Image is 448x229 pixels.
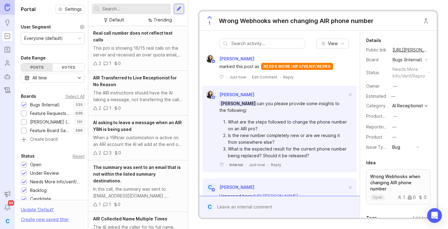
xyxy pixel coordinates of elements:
[219,101,257,106] span: [PERSON_NAME]
[366,144,389,150] label: Issue Type
[412,215,431,221] div: Add tags
[21,216,69,223] div: Create new saved filter
[32,74,47,81] div: All time
[2,216,13,227] button: C
[418,195,427,200] div: 0
[30,187,47,194] div: Backlog
[75,102,83,107] p: 335
[219,193,347,200] div: Happened here:
[2,44,13,55] a: Roadmaps
[30,170,59,177] div: Under Review
[30,110,70,117] div: Feature Requests (Internal)
[203,91,254,99] a: Ysabelle Eugenio[PERSON_NAME]
[154,17,172,23] div: Trending
[366,47,388,53] div: Public link
[392,124,397,130] div: —
[30,101,60,108] div: Bugs (Internal)
[328,40,338,47] span: View
[93,75,177,87] span: AIR Transferred to Live Receptionist for No Reason
[219,55,254,62] span: [PERSON_NAME]
[219,185,254,190] span: [PERSON_NAME]
[2,58,13,69] a: Users
[2,71,13,82] a: Autopilot
[366,170,431,204] a: Wrong Webhooks when changing AIR phone numberopen100
[366,214,377,222] div: Tags
[392,134,397,140] div: —
[373,195,382,200] p: open
[366,134,382,139] label: Product
[206,55,214,63] img: Ysabelle Eugenio
[2,85,13,96] a: Changelog
[118,105,121,112] div: 0
[391,46,431,54] a: [URL][PERSON_NAME]
[366,159,376,166] div: Idea
[75,128,83,133] p: 596
[30,196,51,202] div: Candidate
[21,93,36,100] div: Boards
[21,152,35,160] div: Status
[66,95,85,98] div: Select All
[99,60,101,67] div: 2
[65,6,82,12] span: Settings
[109,201,111,208] div: 1
[366,69,388,76] div: Status
[211,59,215,64] img: member badge
[75,111,83,116] p: 936
[93,90,183,103] div: The AIR instructions should have the AI taking a message, not transferring the call to a live agent
[366,102,388,109] div: Category
[74,75,84,80] svg: toggle icon
[93,45,183,58] div: This pro is showing 16/15 real calls on the server and received an over quota email, but the dash...
[366,83,388,90] div: Owner
[397,195,405,200] div: 1
[21,206,54,216] div: Update ' Default '
[88,71,188,116] a: AIR Transferred to Live Receptionist for No ReasonThe AIR instructions should have the AI taking ...
[30,119,72,125] div: [PERSON_NAME] (Public)
[93,165,181,183] span: The summary was sent to an email that is not within the listed summary destinations.
[93,216,167,221] span: AIR Collected Name Multiple Times
[208,20,211,27] span: 1
[370,174,427,192] p: Wrong Webhooks when changing AIR phone number
[102,6,168,12] input: Search...
[30,178,82,185] div: Needs More Info/verif/repro
[271,162,281,167] div: Reply
[249,74,249,80] div: ·
[99,201,101,208] div: 1
[53,63,84,71] div: Votes
[219,92,254,97] span: [PERSON_NAME]
[93,134,183,148] div: When a YBN/air customization is active on an AIR account the AI wll add at the end of the call if...
[30,161,41,168] div: Open
[2,31,13,42] a: Portal
[24,35,63,42] div: Everyone (default)
[211,188,215,192] img: member badge
[226,74,227,80] div: ·
[366,124,399,129] label: Reporting Team
[219,100,347,114] div: can you please provide some insights to the following:
[118,60,121,67] div: 0
[393,113,397,120] div: —
[261,63,333,70] div: needs more info/verif/repro
[231,40,302,47] input: Search activity...
[366,56,388,63] div: Board
[55,5,85,13] button: Settings
[73,155,85,158] div: Reset
[2,17,13,28] a: Ideas
[206,203,214,211] div: C
[245,162,246,167] div: ·
[283,74,294,80] div: Reply
[30,127,70,134] div: Feature Board Sandbox [DATE]
[2,202,13,213] button: Notifications
[21,54,46,62] div: Date Range
[228,119,347,132] li: What are the steps followed to change the phone number on an AIR pro?
[389,92,397,100] div: —
[2,189,13,200] button: Announcements
[8,200,14,206] span: 99
[230,74,246,80] span: Just now
[392,104,423,108] div: AI Receptionist
[393,56,422,63] div: Bugs (Internal)
[109,105,111,112] div: 1
[253,193,298,199] a: [URL][PERSON_NAME]
[77,120,83,124] p: 101
[228,146,347,159] li: What is the expected result for the current phone number being replaced? Should it be released?
[99,105,101,112] div: 2
[366,37,381,44] div: Details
